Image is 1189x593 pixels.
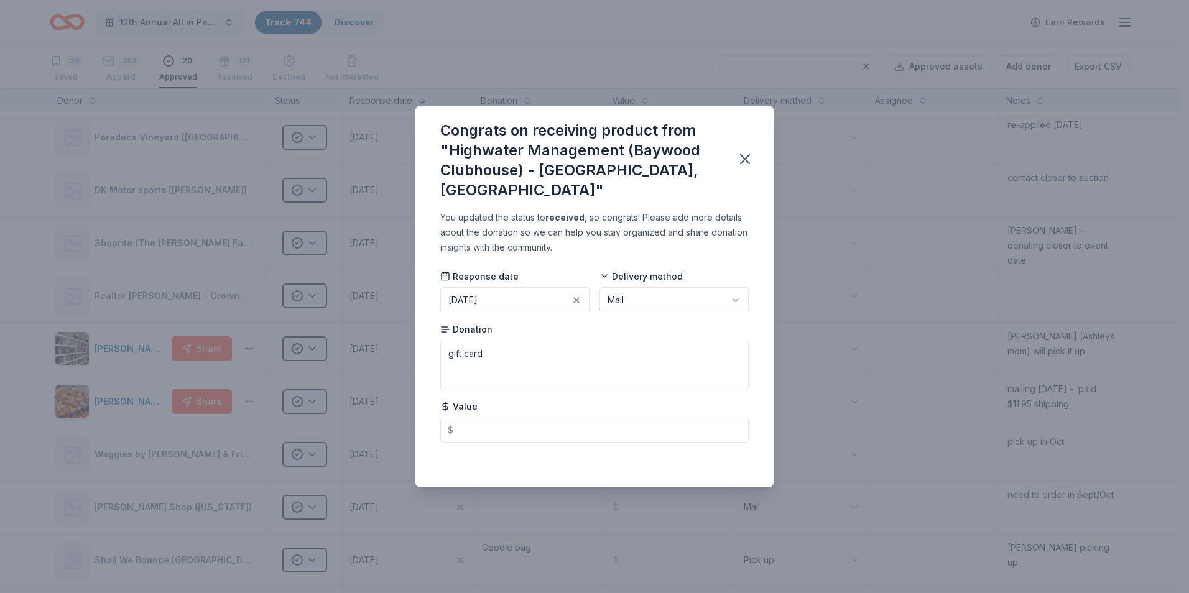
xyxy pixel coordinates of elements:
b: received [545,212,585,223]
span: Delivery method [599,270,683,283]
textarea: gift card [440,341,749,390]
div: You updated the status to , so congrats! Please add more details about the donation so we can hel... [440,210,749,255]
span: Value [440,400,478,413]
span: Donation [440,323,493,336]
span: Response date [440,270,519,283]
div: Congrats on receiving product from "Highwater Management (Baywood Clubhouse) - [GEOGRAPHIC_DATA],... [440,121,721,200]
div: [DATE] [448,293,478,308]
button: [DATE] [440,287,590,313]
